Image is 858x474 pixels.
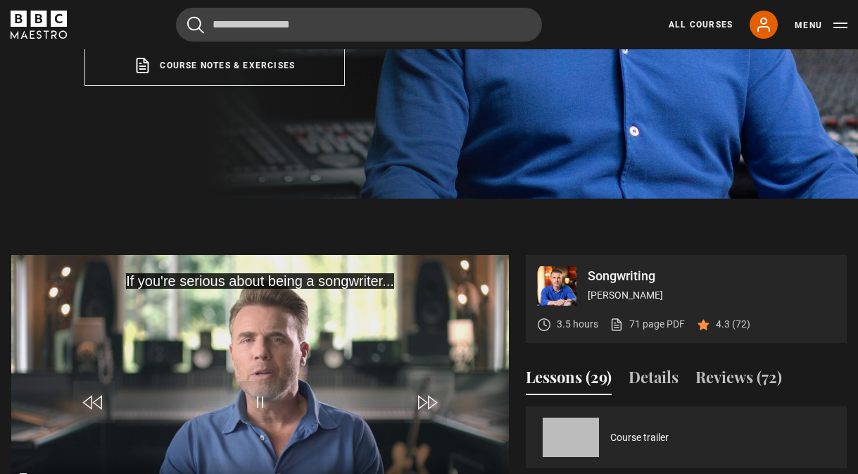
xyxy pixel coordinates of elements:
[695,366,782,395] button: Reviews (72)
[629,366,679,395] button: Details
[176,8,542,42] input: Search
[610,317,685,332] a: 71 page PDF
[11,11,67,39] svg: BBC Maestro
[526,366,612,395] button: Lessons (29)
[84,45,345,86] a: Course notes & exercises
[610,430,669,445] a: Course trailer
[588,288,835,303] p: [PERSON_NAME]
[669,18,733,31] a: All Courses
[557,317,598,332] p: 3.5 hours
[795,18,847,32] button: Toggle navigation
[716,317,750,332] p: 4.3 (72)
[187,16,204,34] button: Submit the search query
[588,270,835,282] p: Songwriting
